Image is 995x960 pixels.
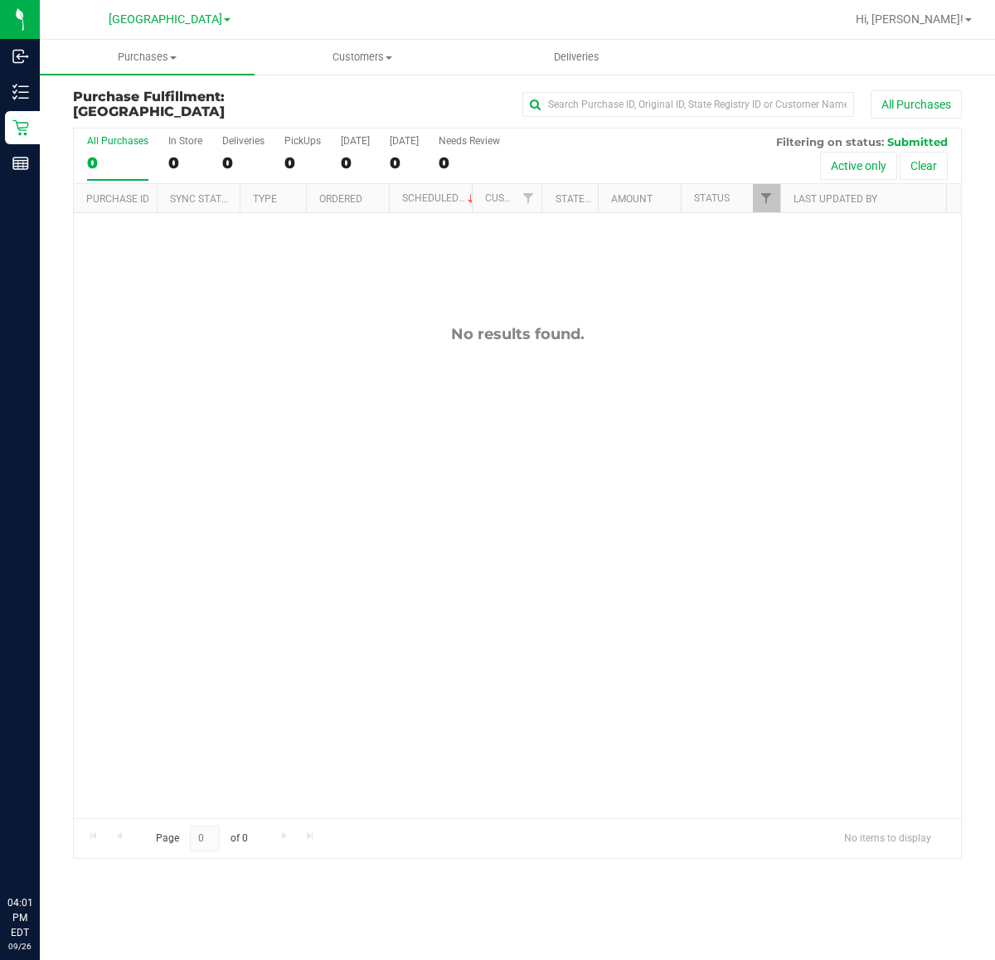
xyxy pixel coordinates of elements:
[776,135,884,148] span: Filtering on status:
[222,153,265,172] div: 0
[531,50,622,65] span: Deliveries
[86,193,149,205] a: Purchase ID
[887,135,948,148] span: Submitted
[439,135,500,147] div: Needs Review
[40,40,255,75] a: Purchases
[390,153,419,172] div: 0
[522,92,854,117] input: Search Purchase ID, Original ID, State Registry ID or Customer Name...
[74,325,961,343] div: No results found.
[12,155,29,172] inline-svg: Reports
[12,84,29,100] inline-svg: Inventory
[820,152,897,180] button: Active only
[514,184,541,212] a: Filter
[831,826,944,851] span: No items to display
[7,895,32,940] p: 04:01 PM EDT
[900,152,948,180] button: Clear
[284,153,321,172] div: 0
[17,827,66,877] iframe: Resource center
[222,135,265,147] div: Deliveries
[856,12,963,26] span: Hi, [PERSON_NAME]!
[753,184,780,212] a: Filter
[170,193,234,205] a: Sync Status
[255,40,469,75] a: Customers
[255,50,468,65] span: Customers
[253,193,277,205] a: Type
[12,119,29,136] inline-svg: Retail
[73,90,369,119] h3: Purchase Fulfillment:
[871,90,962,119] button: All Purchases
[87,135,148,147] div: All Purchases
[341,135,370,147] div: [DATE]
[7,940,32,953] p: 09/26
[341,153,370,172] div: 0
[73,104,225,119] span: [GEOGRAPHIC_DATA]
[12,48,29,65] inline-svg: Inbound
[694,192,730,204] a: Status
[40,50,255,65] span: Purchases
[390,135,419,147] div: [DATE]
[142,826,261,851] span: Page of 0
[109,12,222,27] span: [GEOGRAPHIC_DATA]
[794,193,877,205] a: Last Updated By
[402,192,478,204] a: Scheduled
[168,153,202,172] div: 0
[284,135,321,147] div: PickUps
[168,135,202,147] div: In Store
[611,193,653,205] a: Amount
[469,40,684,75] a: Deliveries
[556,193,643,205] a: State Registry ID
[439,153,500,172] div: 0
[485,192,536,204] a: Customer
[87,153,148,172] div: 0
[319,193,362,205] a: Ordered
